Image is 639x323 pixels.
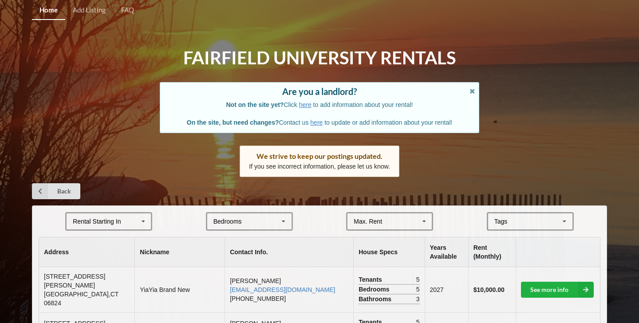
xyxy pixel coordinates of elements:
[32,183,80,199] a: Back
[187,119,452,126] span: Contact us to update or add information about your rental!
[65,1,113,20] a: Add Listing
[249,162,390,171] p: If you see incorrect information, please let us know.
[416,275,420,284] span: 5
[226,101,413,108] span: Click to add information about your rental!
[114,1,142,20] a: FAQ
[473,286,505,293] b: $10,000.00
[134,237,225,267] th: Nickname
[213,218,242,225] div: Bedrooms
[230,286,335,293] a: [EMAIL_ADDRESS][DOMAIN_NAME]
[359,295,394,303] span: Bathrooms
[425,237,468,267] th: Years Available
[492,217,521,227] div: Tags
[44,273,105,289] span: [STREET_ADDRESS][PERSON_NAME]
[310,119,323,126] a: here
[353,237,424,267] th: House Specs
[225,267,353,312] td: [PERSON_NAME] [PHONE_NUMBER]
[225,237,353,267] th: Contact Info.
[416,295,420,303] span: 3
[521,282,594,298] a: See more info
[226,101,284,108] b: Not on the site yet?
[169,87,470,96] div: Are you a landlord?
[425,267,468,312] td: 2027
[468,237,516,267] th: Rent (Monthly)
[39,237,134,267] th: Address
[32,1,65,20] a: Home
[134,267,225,312] td: YiaYia Brand New
[416,285,420,294] span: 5
[183,47,456,69] h1: Fairfield University Rentals
[359,275,384,284] span: Tenants
[249,152,390,161] div: We strive to keep our postings updated.
[299,101,312,108] a: here
[359,285,391,294] span: Bedrooms
[187,119,279,126] b: On the site, but need changes?
[73,218,121,225] div: Rental Starting In
[44,291,118,307] span: [GEOGRAPHIC_DATA] , CT 06824
[354,218,382,225] div: Max. Rent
